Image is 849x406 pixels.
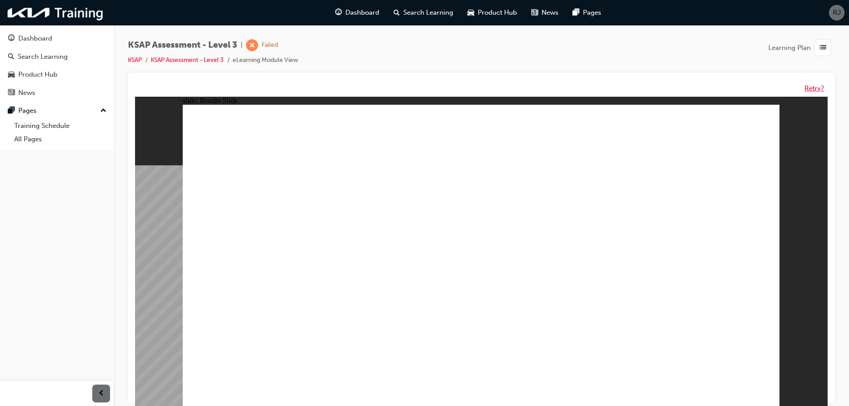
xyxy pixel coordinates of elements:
a: KSAP [128,56,142,64]
span: pages-icon [8,107,15,115]
a: KSAP Assessment - Level 3 [151,56,224,64]
li: eLearning Module View [233,55,298,66]
button: Pages [4,103,110,119]
a: All Pages [11,132,110,146]
span: Learning Plan [768,43,811,53]
span: | [241,40,242,50]
span: Pages [583,8,601,18]
a: News [4,85,110,101]
span: car-icon [8,71,15,79]
button: Learning Plan [768,39,835,56]
button: DashboardSearch LearningProduct HubNews [4,29,110,103]
a: Training Schedule [11,119,110,133]
a: news-iconNews [524,4,566,22]
span: Search Learning [403,8,453,18]
span: Product Hub [478,8,517,18]
div: Dashboard [18,33,52,44]
div: Search Learning [18,52,68,62]
span: pages-icon [573,7,579,18]
span: guage-icon [335,7,342,18]
span: KSAP Assessment - Level 3 [128,40,237,50]
a: guage-iconDashboard [328,4,386,22]
span: prev-icon [98,388,105,399]
a: pages-iconPages [566,4,608,22]
a: Product Hub [4,66,110,83]
span: news-icon [531,7,538,18]
div: Product Hub [18,70,57,80]
span: news-icon [8,89,15,97]
a: Search Learning [4,49,110,65]
a: car-iconProduct Hub [460,4,524,22]
span: learningRecordVerb_FAIL-icon [246,39,258,51]
div: Pages [18,106,37,116]
button: Retry? [804,83,824,94]
img: kia-training [4,4,107,22]
span: car-icon [468,7,474,18]
div: Failed [262,41,278,49]
span: Dashboard [345,8,379,18]
span: News [541,8,558,18]
div: News [18,88,35,98]
span: search-icon [394,7,400,18]
span: list-icon [820,42,826,53]
a: search-iconSearch Learning [386,4,460,22]
a: Dashboard [4,30,110,47]
span: guage-icon [8,35,15,43]
button: RJ [829,5,845,21]
span: search-icon [8,53,14,61]
span: up-icon [100,105,107,117]
span: RJ [833,8,841,18]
